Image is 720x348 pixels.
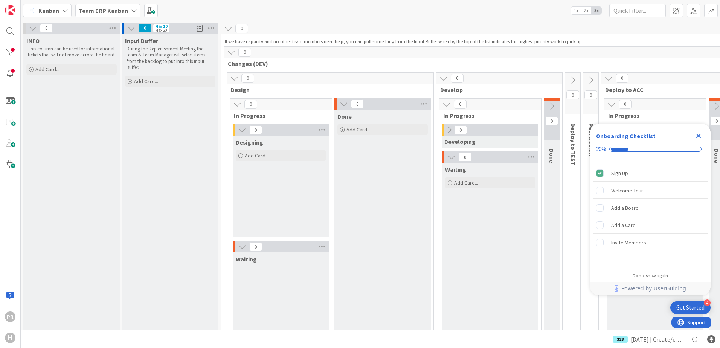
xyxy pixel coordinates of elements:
[238,48,251,57] span: 0
[459,153,471,162] span: 0
[566,90,579,99] span: 0
[139,24,151,33] span: 0
[611,203,639,212] div: Add a Board
[38,6,59,15] span: Kanban
[443,112,532,119] span: In Progress
[454,100,467,109] span: 0
[611,169,628,178] div: Sign Up
[5,311,15,322] div: PR
[609,4,666,17] input: Quick Filter...
[26,37,40,44] span: INFO
[676,304,705,311] div: Get Started
[127,46,214,70] p: During the Replenishment Meeting the team & Team Manager will select items from the backlog to pu...
[704,299,711,306] div: 4
[134,78,158,85] span: Add Card...
[593,200,708,216] div: Add a Board is incomplete.
[5,5,15,15] img: Visit kanbanzone.com
[619,100,632,109] span: 0
[596,131,656,140] div: Onboarding Checklist
[337,113,352,120] span: Done
[545,116,558,125] span: 0
[631,335,684,344] span: [DATE] | Create/collate overview of Facility applications
[670,301,711,314] div: Open Get Started checklist, remaining modules: 4
[596,146,705,153] div: Checklist progress: 20%
[591,7,601,14] span: 3x
[249,125,262,134] span: 0
[616,74,628,83] span: 0
[608,112,697,119] span: In Progress
[351,99,364,108] span: 0
[594,282,707,295] a: Powered by UserGuiding
[581,7,591,14] span: 2x
[593,234,708,251] div: Invite Members is incomplete.
[605,86,718,93] span: Deploy to ACC
[5,333,15,343] div: H
[590,162,711,268] div: Checklist items
[245,152,269,159] span: Add Card...
[125,37,158,44] span: Input Buffer
[35,66,59,73] span: Add Card...
[611,221,636,230] div: Add a Card
[593,217,708,234] div: Add a Card is incomplete.
[613,336,628,343] div: 333
[611,238,646,247] div: Invite Members
[693,130,705,142] div: Close Checklist
[593,165,708,182] div: Sign Up is complete.
[593,182,708,199] div: Welcome Tour is incomplete.
[236,255,257,263] span: Waiting
[28,46,115,58] p: This column can be used for informational tickets that will not move across the board
[454,179,478,186] span: Add Card...
[40,24,53,33] span: 0
[236,139,263,146] span: Designing
[346,126,371,133] span: Add Card...
[155,28,167,32] div: Max 20
[611,186,643,195] div: Welcome Tour
[79,7,128,14] b: Team ERP Kanban
[454,125,467,134] span: 0
[444,138,476,145] span: Developing
[587,123,595,157] span: Peer Review
[548,149,555,163] span: Done
[445,166,466,173] span: Waiting
[235,24,248,33] span: 0
[16,1,34,10] span: Support
[249,242,262,251] span: 0
[584,90,597,99] span: 0
[440,86,553,93] span: Develop
[451,74,464,83] span: 0
[231,86,424,93] span: Design
[241,74,254,83] span: 0
[234,112,322,119] span: In Progress
[155,24,168,28] div: Min 10
[590,124,711,295] div: Checklist Container
[244,100,257,109] span: 0
[569,123,577,165] span: Deploy to TEST
[571,7,581,14] span: 1x
[621,284,686,293] span: Powered by UserGuiding
[633,273,668,279] div: Do not show again
[590,282,711,295] div: Footer
[596,146,606,153] div: 20%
